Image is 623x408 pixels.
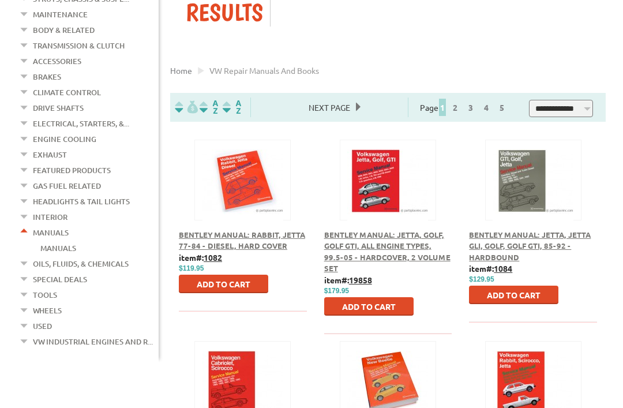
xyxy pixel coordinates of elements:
[33,334,153,349] a: VW Industrial Engines and R...
[33,178,101,193] a: Gas Fuel Related
[324,297,414,316] button: Add to Cart
[204,252,222,263] u: 1082
[324,287,349,295] span: $179.95
[209,65,319,76] span: VW repair manuals and books
[179,230,305,251] a: Bentley Manual: Rabbit, Jetta 77-84 - Diesel, Hard Cover
[33,194,130,209] a: Headlights & Tail Lights
[220,100,243,114] img: Sort by Sales Rank
[324,275,372,285] b: item#:
[33,100,84,115] a: Drive Shafts
[40,241,76,256] a: Manuals
[33,303,62,318] a: Wheels
[450,102,460,113] a: 2
[481,102,491,113] a: 4
[33,225,69,240] a: Manuals
[175,100,198,114] img: filterpricelow.svg
[408,98,520,117] div: Page
[469,263,512,274] b: item#:
[33,209,67,224] a: Interior
[494,263,512,274] u: 1084
[33,319,52,334] a: Used
[33,85,101,100] a: Climate Control
[469,230,591,262] a: Bentley Manual: Jetta, Jetta GLI, Golf, Golf GTI, 85-92 - Hardbound
[170,65,192,76] a: Home
[197,100,220,114] img: Sort by Headline
[33,23,95,38] a: Body & Related
[342,301,396,312] span: Add to Cart
[349,275,372,285] u: 19858
[33,272,87,287] a: Special Deals
[33,116,129,131] a: Electrical, Starters, &...
[439,99,446,116] span: 1
[469,286,558,304] button: Add to Cart
[303,99,356,116] span: Next Page
[179,264,204,272] span: $119.95
[33,147,67,162] a: Exhaust
[469,275,494,283] span: $129.95
[33,256,129,271] a: Oils, Fluids, & Chemicals
[33,38,125,53] a: Transmission & Clutch
[324,230,451,274] a: Bentley Manual: Jetta, Golf, Golf GTI, all engine types, 99.5-05 - Hardcover, 2 Volume Set
[197,279,250,289] span: Add to Cart
[303,102,356,113] a: Next Page
[487,290,541,300] span: Add to Cart
[497,102,507,113] a: 5
[33,7,88,22] a: Maintenance
[33,287,57,302] a: Tools
[33,69,61,84] a: Brakes
[33,54,81,69] a: Accessories
[33,132,96,147] a: Engine Cooling
[33,163,111,178] a: Featured Products
[179,252,222,263] b: item#:
[466,102,476,113] a: 3
[179,275,268,293] button: Add to Cart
